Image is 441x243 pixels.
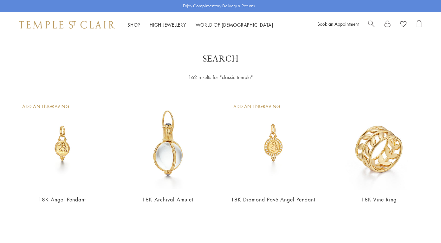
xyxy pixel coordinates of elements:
[183,3,255,9] p: Enjoy Complimentary Delivery & Returns
[16,97,109,190] img: AP10-BEZGRN
[121,97,214,190] img: 18K Archival Amulet
[416,20,422,30] a: Open Shopping Bag
[127,21,273,29] nav: Main navigation
[227,97,320,190] img: AP10-PAVE
[22,103,69,110] div: Add An Engraving
[231,196,315,203] a: 18K Diamond Pavé Angel Pendant
[233,103,280,110] div: Add An Engraving
[142,196,193,203] a: 18K Archival Amulet
[38,196,86,203] a: 18K Angel Pendant
[332,97,425,190] img: R38826-VIN6
[196,22,273,28] a: World of [DEMOGRAPHIC_DATA]World of [DEMOGRAPHIC_DATA]
[400,20,406,30] a: View Wishlist
[317,21,359,27] a: Book an Appointment
[361,196,397,203] a: 18K Vine Ring
[19,21,115,29] img: Temple St. Clair
[127,22,140,28] a: ShopShop
[25,53,416,65] h1: Search
[368,20,375,30] a: Search
[150,22,186,28] a: High JewelleryHigh Jewellery
[137,73,305,81] div: 162 results for "classic temple"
